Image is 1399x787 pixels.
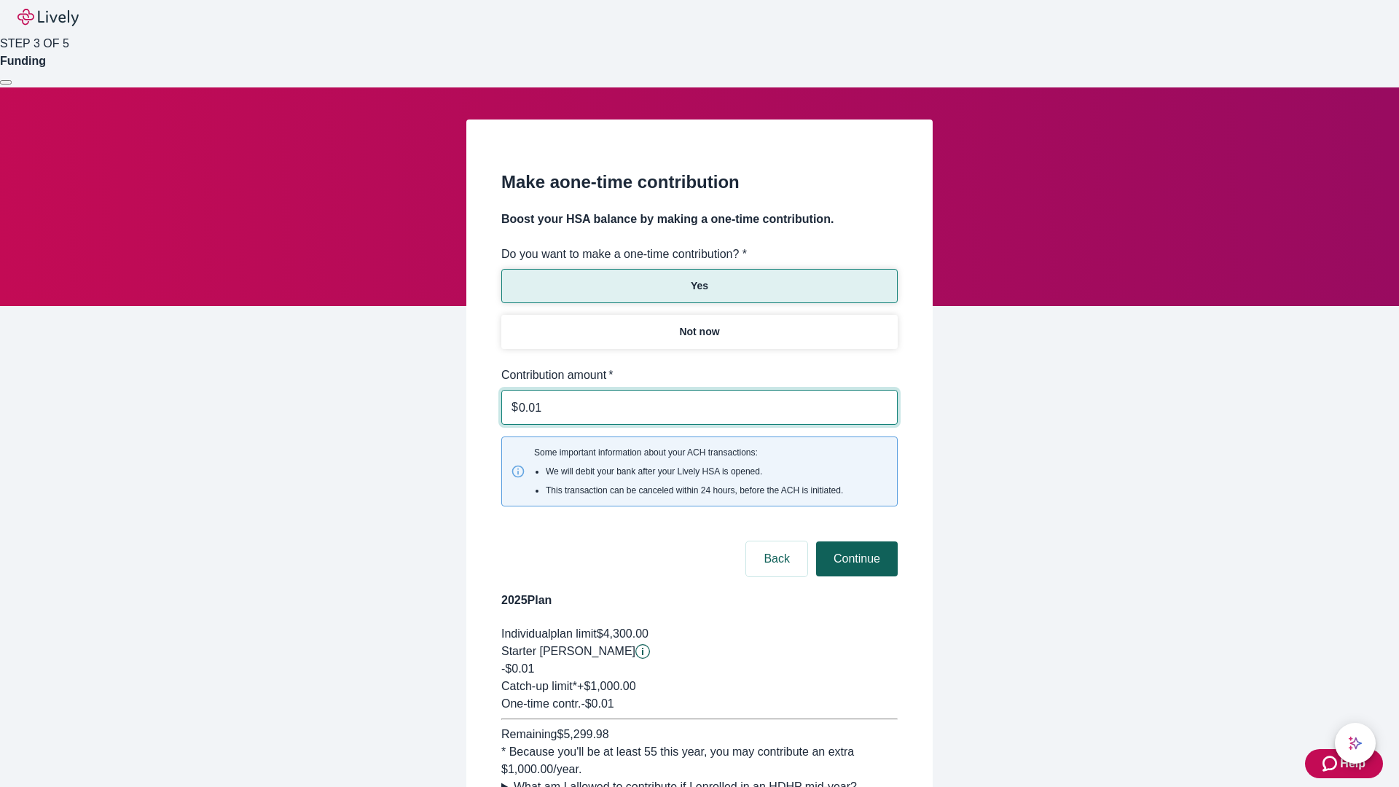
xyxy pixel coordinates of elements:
[1322,755,1340,772] svg: Zendesk support icon
[635,644,650,659] button: Lively will contribute $0.01 to establish your account
[546,465,843,478] li: We will debit your bank after your Lively HSA is opened.
[1335,723,1376,764] button: chat
[691,278,708,294] p: Yes
[501,211,898,228] h4: Boost your HSA balance by making a one-time contribution.
[534,446,843,497] span: Some important information about your ACH transactions:
[546,484,843,497] li: This transaction can be canceled within 24 hours, before the ACH is initiated.
[501,367,614,384] label: Contribution amount
[1305,749,1383,778] button: Zendesk support iconHelp
[501,627,597,640] span: Individual plan limit
[1340,755,1365,772] span: Help
[501,592,898,609] h4: 2025 Plan
[557,728,608,740] span: $5,299.98
[501,169,898,195] h2: Make a one-time contribution
[501,728,557,740] span: Remaining
[577,680,636,692] span: + $1,000.00
[635,644,650,659] svg: Starter penny details
[597,627,648,640] span: $4,300.00
[1348,736,1363,751] svg: Lively AI Assistant
[17,9,79,26] img: Lively
[512,399,518,416] p: $
[501,246,747,263] label: Do you want to make a one-time contribution? *
[501,680,577,692] span: Catch-up limit*
[501,269,898,303] button: Yes
[501,315,898,349] button: Not now
[501,697,581,710] span: One-time contr.
[679,324,719,340] p: Not now
[519,393,898,422] input: $0.00
[501,645,635,657] span: Starter [PERSON_NAME]
[816,541,898,576] button: Continue
[501,662,534,675] span: -$0.01
[581,697,614,710] span: - $0.01
[501,743,898,778] div: * Because you'll be at least 55 this year, you may contribute an extra $1,000.00 /year.
[746,541,807,576] button: Back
